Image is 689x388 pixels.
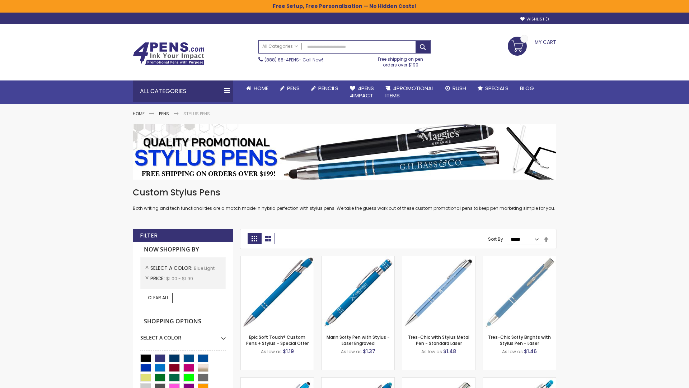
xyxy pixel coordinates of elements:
span: - Call Now! [264,57,323,63]
span: Pens [287,84,300,92]
img: Marin Softy Pen with Stylus - Laser Engraved-Blue - Light [322,256,394,329]
span: $1.37 [363,348,375,355]
a: Specials [472,80,514,96]
span: Rush [453,84,466,92]
a: Tres-Chic Softy Brights with Stylus Pen - Laser [488,334,551,346]
a: Wishlist [520,17,549,22]
span: Price [150,275,166,282]
strong: Stylus Pens [183,111,210,117]
img: 4Pens Custom Pens and Promotional Products [133,42,205,65]
div: Both writing and tech functionalities are a match made in hybrid perfection with stylus pens. We ... [133,187,556,212]
strong: Shopping Options [140,314,226,329]
img: Stylus Pens [133,124,556,180]
div: Select A Color [140,329,226,341]
span: Blue Light [194,265,215,271]
a: Marin Softy Pen with Stylus - Laser Engraved [327,334,390,346]
a: 4P-MS8B-Blue - Light [241,256,314,262]
span: $1.19 [283,348,294,355]
img: Tres-Chic with Stylus Metal Pen - Standard Laser-Blue - Light [402,256,475,329]
a: Ellipse Softy Brights with Stylus Pen - Laser-Blue - Light [322,377,394,383]
span: Pencils [318,84,338,92]
strong: Grid [248,233,261,244]
span: Blog [520,84,534,92]
a: Phoenix Softy Brights with Stylus Pen - Laser-Blue - Light [483,377,556,383]
span: $1.00 - $1.99 [166,276,193,282]
a: All Categories [259,41,302,52]
a: 4PROMOTIONALITEMS [380,80,440,104]
a: Epic Soft Touch® Custom Pens + Stylus - Special Offer [246,334,309,346]
a: Home [240,80,274,96]
img: Tres-Chic Softy Brights with Stylus Pen - Laser-Blue - Light [483,256,556,329]
span: $1.48 [443,348,456,355]
span: All Categories [262,43,298,49]
a: Blog [514,80,540,96]
span: As low as [341,348,362,355]
a: 4Pens4impact [344,80,380,104]
a: (888) 88-4PENS [264,57,299,63]
a: Tres-Chic Softy Brights with Stylus Pen - Laser-Blue - Light [483,256,556,262]
a: Rush [440,80,472,96]
a: Ellipse Stylus Pen - Standard Laser-Blue - Light [241,377,314,383]
span: $1.46 [524,348,537,355]
span: Clear All [148,295,169,301]
a: Marin Softy Pen with Stylus - Laser Engraved-Blue - Light [322,256,394,262]
span: Specials [485,84,508,92]
span: 4Pens 4impact [350,84,374,99]
a: Pens [274,80,305,96]
a: Clear All [144,293,173,303]
span: As low as [261,348,282,355]
a: Pencils [305,80,344,96]
img: 4P-MS8B-Blue - Light [241,256,314,329]
a: Home [133,111,145,117]
a: Tres-Chic with Stylus Metal Pen - Standard Laser [408,334,469,346]
div: Free shipping on pen orders over $199 [371,54,431,68]
span: As low as [502,348,523,355]
strong: Now Shopping by [140,242,226,257]
span: Home [254,84,268,92]
label: Sort By [488,236,503,242]
span: 4PROMOTIONAL ITEMS [385,84,434,99]
span: As low as [421,348,442,355]
div: All Categories [133,80,233,102]
a: Pens [159,111,169,117]
h1: Custom Stylus Pens [133,187,556,198]
span: Select A Color [150,264,194,272]
strong: Filter [140,232,158,240]
a: Tres-Chic Touch Pen - Standard Laser-Blue - Light [402,377,475,383]
a: Tres-Chic with Stylus Metal Pen - Standard Laser-Blue - Light [402,256,475,262]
